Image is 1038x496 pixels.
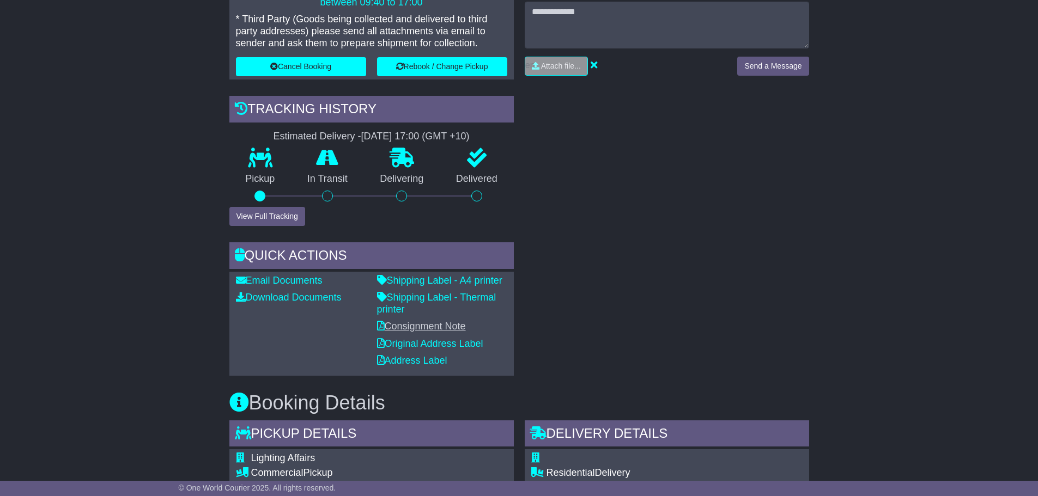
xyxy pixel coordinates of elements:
button: Cancel Booking [236,57,366,76]
div: Delivery [547,467,724,479]
a: Email Documents [236,275,323,286]
p: Delivered [440,173,514,185]
div: Delivery Details [525,420,809,450]
a: Shipping Label - A4 printer [377,275,502,286]
button: View Full Tracking [229,207,305,226]
a: Address Label [377,355,447,366]
div: [DATE] 17:00 (GMT +10) [361,131,470,143]
div: Tracking history [229,96,514,125]
h3: Booking Details [229,392,809,414]
p: In Transit [291,173,364,185]
a: Download Documents [236,292,342,303]
p: * Third Party (Goods being collected and delivered to third party addresses) please send all atta... [236,14,507,49]
a: Shipping Label - Thermal printer [377,292,496,315]
button: Send a Message [737,57,809,76]
span: Commercial [251,467,303,478]
div: Estimated Delivery - [229,131,514,143]
div: Quick Actions [229,242,514,272]
span: © One World Courier 2025. All rights reserved. [179,483,336,492]
p: Pickup [229,173,292,185]
div: Pickup [251,467,461,479]
span: Residential [547,467,595,478]
p: Delivering [364,173,440,185]
div: Pickup Details [229,420,514,450]
button: Rebook / Change Pickup [377,57,507,76]
a: Original Address Label [377,338,483,349]
a: Consignment Note [377,321,466,332]
span: Lighting Affairs [251,452,315,463]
